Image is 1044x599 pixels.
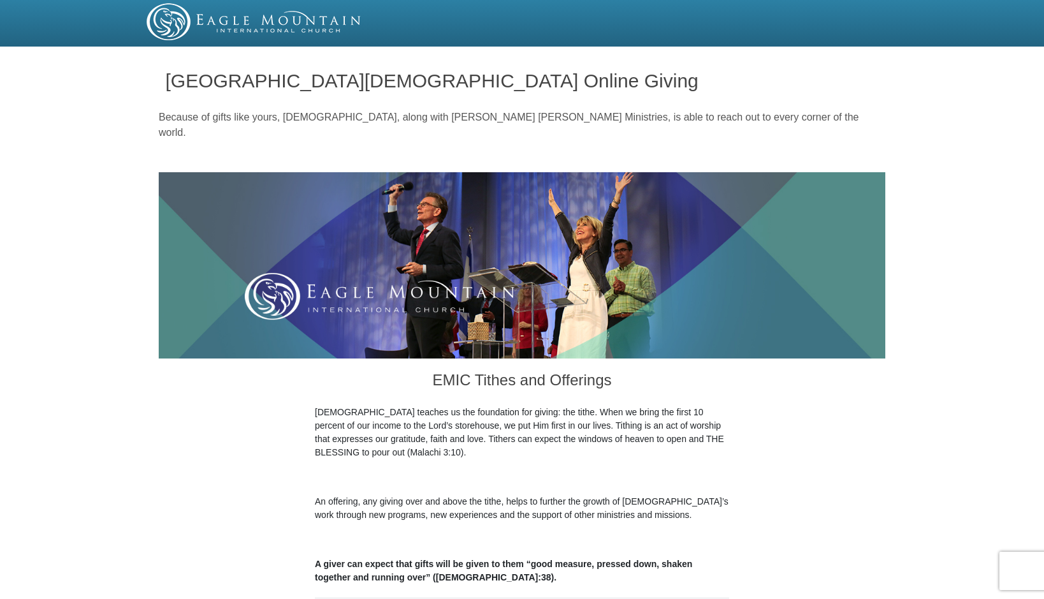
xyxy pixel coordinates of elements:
[315,359,729,406] h3: EMIC Tithes and Offerings
[315,559,692,582] b: A giver can expect that gifts will be given to them “good measure, pressed down, shaken together ...
[315,495,729,522] p: An offering, any giving over and above the tithe, helps to further the growth of [DEMOGRAPHIC_DAT...
[159,110,885,140] p: Because of gifts like yours, [DEMOGRAPHIC_DATA], along with [PERSON_NAME] [PERSON_NAME] Ministrie...
[166,70,879,91] h1: [GEOGRAPHIC_DATA][DEMOGRAPHIC_DATA] Online Giving
[315,406,729,459] p: [DEMOGRAPHIC_DATA] teaches us the foundation for giving: the tithe. When we bring the first 10 pe...
[147,3,362,40] img: EMIC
